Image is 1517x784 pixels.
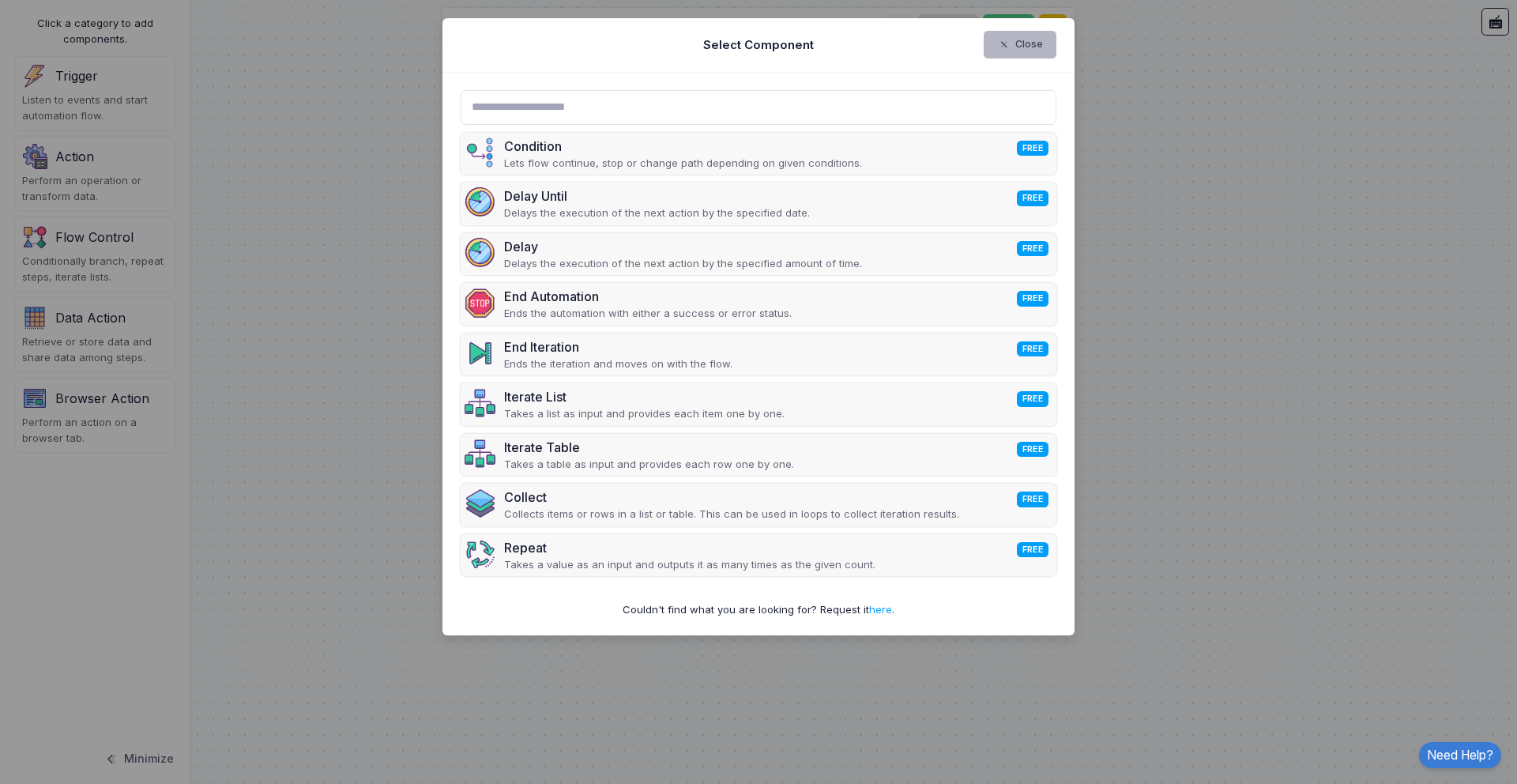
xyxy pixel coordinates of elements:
[1017,542,1048,557] span: FREE
[504,457,794,473] p: Takes a table as input and provides each row one by one.
[504,337,732,356] div: End Iteration
[1017,241,1048,256] span: FREE
[504,237,862,256] div: Delay
[1017,492,1048,507] span: FREE
[465,237,496,269] img: delay.png
[1017,291,1048,306] span: FREE
[504,538,875,557] div: Repeat
[504,287,792,306] div: End Automation
[1017,442,1048,457] span: FREE
[504,406,785,422] p: Takes a list as input and provides each item one by one.
[461,602,1057,618] div: Couldn't find what you are looking for? Request it .
[504,256,862,272] p: Delays the execution of the next action by the specified amount of time.
[1419,742,1501,768] a: Need Help?
[703,36,814,54] h5: Select Component
[504,137,862,156] div: Condition
[1017,341,1048,356] span: FREE
[1017,391,1048,406] span: FREE
[504,356,732,372] p: Ends the iteration and moves on with the flow.
[504,488,959,507] div: Collect
[504,387,785,406] div: Iterate List
[504,557,875,573] p: Takes a value as an input and outputs it as many times as the given count.
[504,205,810,221] p: Delays the execution of the next action by the specified date.
[984,31,1057,58] button: Close
[465,337,496,369] img: end-iteration.png
[465,438,496,469] img: flow-v2.png
[1017,141,1048,156] span: FREE
[465,287,496,318] img: end-automation.png
[869,603,892,616] a: here
[1017,190,1048,205] span: FREE
[504,306,792,322] p: Ends the automation with either a success or error status.
[465,488,496,519] img: stack.png
[465,538,496,570] img: repeat.png
[504,507,959,522] p: Collects items or rows in a list or table. This can be used in loops to collect iteration results.
[465,387,496,419] img: flow-v2.png
[465,187,496,218] img: delay.png
[465,137,496,168] img: condition.png
[504,187,810,205] div: Delay Until
[504,156,862,171] p: Lets flow continue, stop or change path depending on given conditions.
[504,438,794,457] div: Iterate Table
